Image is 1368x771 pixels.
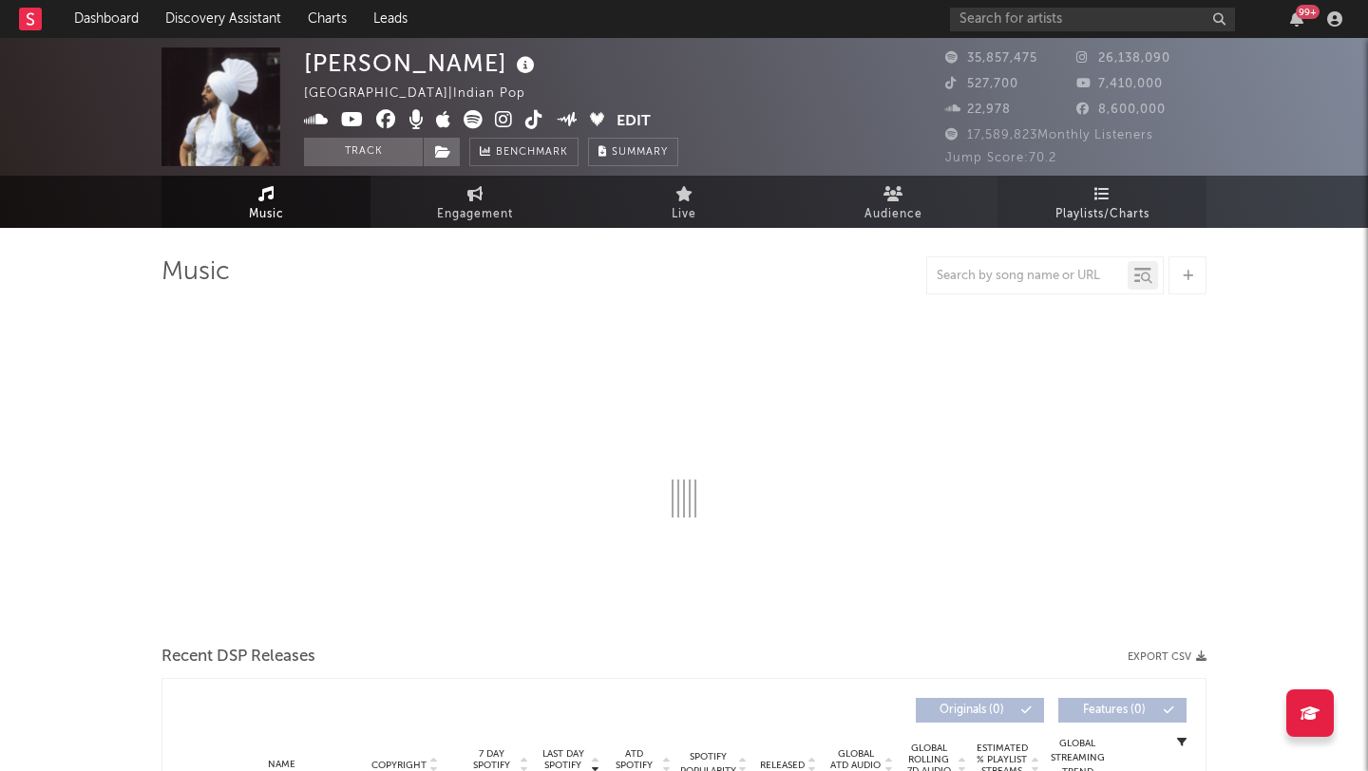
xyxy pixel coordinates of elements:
span: 527,700 [945,78,1018,90]
span: 22,978 [945,103,1011,116]
span: 7,410,000 [1076,78,1163,90]
span: 26,138,090 [1076,52,1170,65]
span: Live [672,203,696,226]
span: Originals ( 0 ) [928,705,1016,716]
div: 99 + [1296,5,1320,19]
a: Music [161,176,370,228]
span: Summary [612,147,668,158]
input: Search by song name or URL [927,269,1128,284]
a: Playlists/Charts [997,176,1206,228]
button: Originals(0) [916,698,1044,723]
button: Summary [588,138,678,166]
span: 8,600,000 [1076,103,1166,116]
span: 35,857,475 [945,52,1037,65]
span: Music [249,203,284,226]
span: Recent DSP Releases [161,646,315,668]
button: Export CSV [1128,651,1206,663]
a: Engagement [370,176,579,228]
button: Edit [617,110,651,134]
a: Benchmark [469,138,579,166]
div: [PERSON_NAME] [304,47,540,79]
span: Released [760,760,805,771]
span: Engagement [437,203,513,226]
button: Features(0) [1058,698,1187,723]
span: Benchmark [496,141,568,164]
span: 17,589,823 Monthly Listeners [945,129,1153,141]
input: Search for artists [950,8,1235,31]
button: Track [304,138,423,166]
span: Playlists/Charts [1055,203,1149,226]
span: Jump Score: 70.2 [945,152,1056,164]
a: Audience [788,176,997,228]
div: [GEOGRAPHIC_DATA] | Indian Pop [304,83,547,105]
button: 99+ [1290,11,1303,27]
span: Features ( 0 ) [1071,705,1158,716]
span: Copyright [371,760,427,771]
a: Live [579,176,788,228]
span: Audience [864,203,922,226]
